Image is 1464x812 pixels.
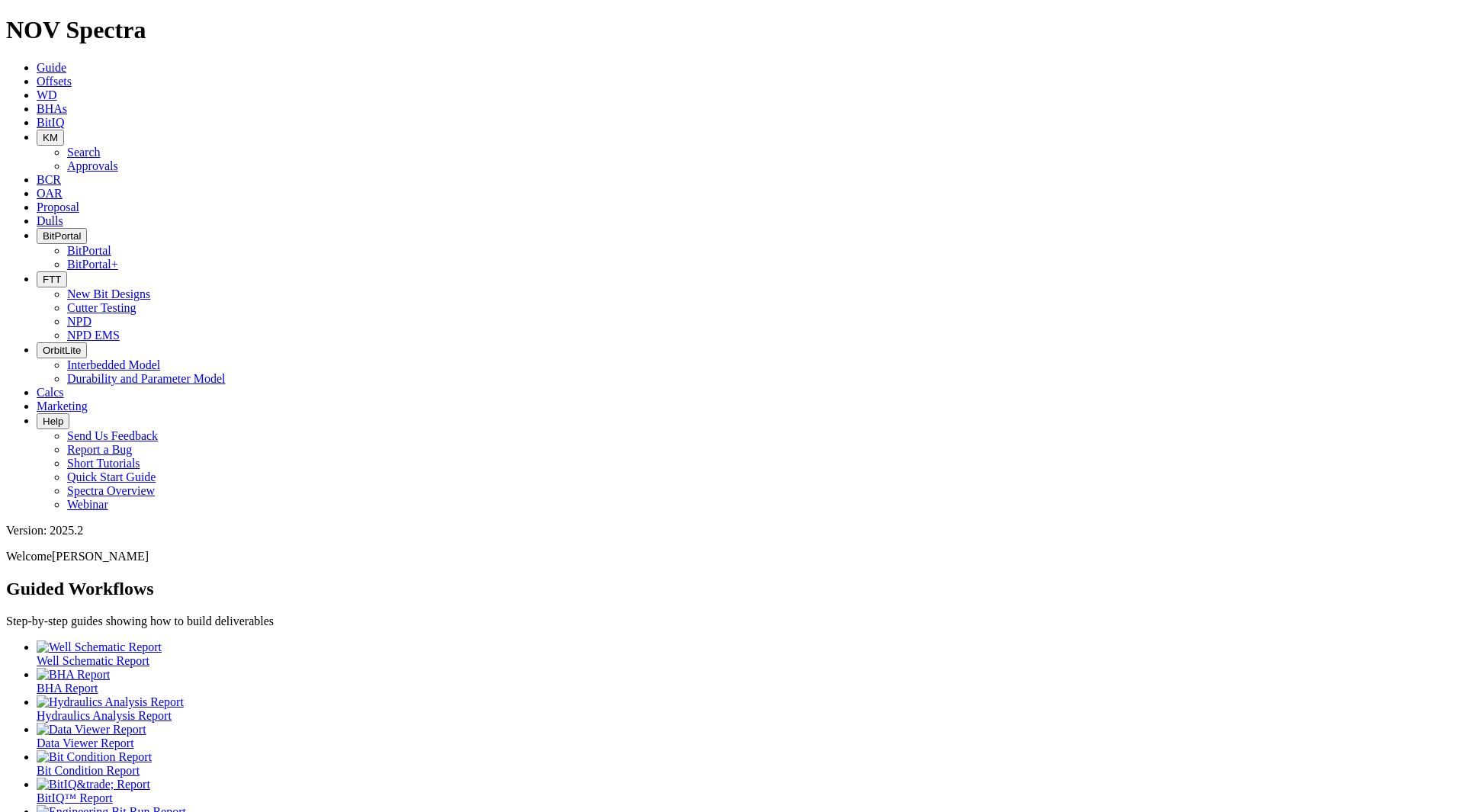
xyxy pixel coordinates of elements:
span: BitPortal [43,230,81,242]
img: BitIQ&trade; Report [37,778,150,791]
a: Search [67,146,101,159]
img: Well Schematic Report [37,640,162,654]
a: Calcs [37,386,64,399]
a: BitPortal+ [67,258,118,271]
a: BitPortal [67,244,111,257]
span: KM [43,132,58,143]
p: Step-by-step guides showing how to build deliverables [6,615,1458,628]
h1: NOV Spectra [6,16,1458,44]
a: BitIQ [37,116,64,129]
a: New Bit Designs [67,287,150,300]
a: Offsets [37,75,72,88]
a: BHAs [37,102,67,115]
a: WD [37,88,57,101]
a: Quick Start Guide [67,470,156,483]
a: Interbedded Model [67,358,160,371]
a: Durability and Parameter Model [67,372,226,385]
a: Spectra Overview [67,484,155,497]
button: BitPortal [37,228,87,244]
a: BCR [37,173,61,186]
a: Well Schematic Report Well Schematic Report [37,640,1458,667]
a: BHA Report BHA Report [37,668,1458,695]
img: Bit Condition Report [37,750,152,764]
a: Guide [37,61,66,74]
h2: Guided Workflows [6,579,1458,599]
span: Help [43,416,63,427]
a: Dulls [37,214,63,227]
a: Data Viewer Report Data Viewer Report [37,723,1458,749]
button: OrbitLite [37,342,87,358]
button: FTT [37,271,67,287]
a: Proposal [37,201,79,213]
a: Bit Condition Report Bit Condition Report [37,750,1458,777]
button: KM [37,130,64,146]
span: Well Schematic Report [37,654,149,667]
a: OAR [37,187,63,200]
a: Marketing [37,400,88,412]
a: NPD EMS [67,329,120,342]
span: Hydraulics Analysis Report [37,709,172,722]
a: NPD [67,315,91,328]
span: [PERSON_NAME] [52,550,149,563]
div: Version: 2025.2 [6,524,1458,538]
a: Report a Bug [67,443,132,456]
a: BitIQ&trade; Report BitIQ™ Report [37,778,1458,804]
button: Help [37,413,69,429]
p: Welcome [6,550,1458,563]
img: Data Viewer Report [37,723,146,737]
span: BHA Report [37,682,98,695]
span: BitIQ™ Report [37,791,113,804]
img: BHA Report [37,668,110,682]
img: Hydraulics Analysis Report [37,695,184,709]
span: Data Viewer Report [37,737,134,749]
span: OrbitLite [43,345,81,356]
a: Webinar [67,498,108,511]
a: Hydraulics Analysis Report Hydraulics Analysis Report [37,695,1458,722]
a: Approvals [67,159,118,172]
span: Bit Condition Report [37,764,140,777]
span: FTT [43,274,61,285]
a: Cutter Testing [67,301,136,314]
a: Short Tutorials [67,457,140,470]
a: Send Us Feedback [67,429,158,442]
